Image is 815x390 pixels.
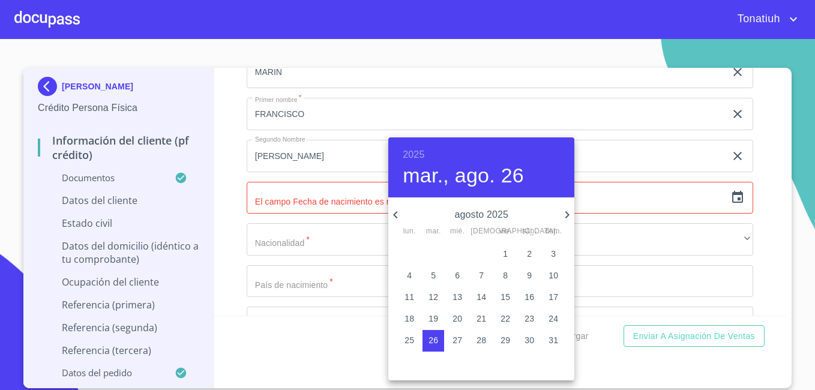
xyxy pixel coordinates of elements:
[477,291,486,303] p: 14
[519,265,540,287] button: 9
[549,313,558,325] p: 24
[471,287,492,308] button: 14
[423,265,444,287] button: 5
[527,269,532,281] p: 9
[423,330,444,352] button: 26
[447,226,468,238] span: mié.
[543,308,564,330] button: 24
[429,334,438,346] p: 26
[525,291,534,303] p: 16
[455,269,460,281] p: 6
[471,226,492,238] span: [DEMOGRAPHIC_DATA].
[543,330,564,352] button: 31
[495,226,516,238] span: vie.
[403,208,560,222] p: agosto 2025
[453,291,462,303] p: 13
[525,313,534,325] p: 23
[404,334,414,346] p: 25
[398,330,420,352] button: 25
[471,308,492,330] button: 21
[543,244,564,265] button: 3
[471,330,492,352] button: 28
[503,269,508,281] p: 8
[549,291,558,303] p: 17
[453,334,462,346] p: 27
[398,308,420,330] button: 18
[549,269,558,281] p: 10
[519,244,540,265] button: 2
[477,313,486,325] p: 21
[398,265,420,287] button: 4
[407,269,412,281] p: 4
[549,334,558,346] p: 31
[447,330,468,352] button: 27
[519,308,540,330] button: 23
[495,265,516,287] button: 8
[519,330,540,352] button: 30
[423,287,444,308] button: 12
[423,308,444,330] button: 19
[404,291,414,303] p: 11
[479,269,484,281] p: 7
[495,308,516,330] button: 22
[501,313,510,325] p: 22
[477,334,486,346] p: 28
[398,226,420,238] span: lun.
[431,269,436,281] p: 5
[398,287,420,308] button: 11
[403,163,524,188] button: mar., ago. 26
[429,291,438,303] p: 12
[543,287,564,308] button: 17
[495,244,516,265] button: 1
[453,313,462,325] p: 20
[543,265,564,287] button: 10
[525,334,534,346] p: 30
[501,334,510,346] p: 29
[471,265,492,287] button: 7
[503,248,508,260] p: 1
[447,287,468,308] button: 13
[423,226,444,238] span: mar.
[447,308,468,330] button: 20
[551,248,556,260] p: 3
[519,226,540,238] span: sáb.
[404,313,414,325] p: 18
[495,287,516,308] button: 15
[429,313,438,325] p: 19
[527,248,532,260] p: 2
[543,226,564,238] span: dom.
[495,330,516,352] button: 29
[447,265,468,287] button: 6
[519,287,540,308] button: 16
[501,291,510,303] p: 15
[403,146,424,163] button: 2025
